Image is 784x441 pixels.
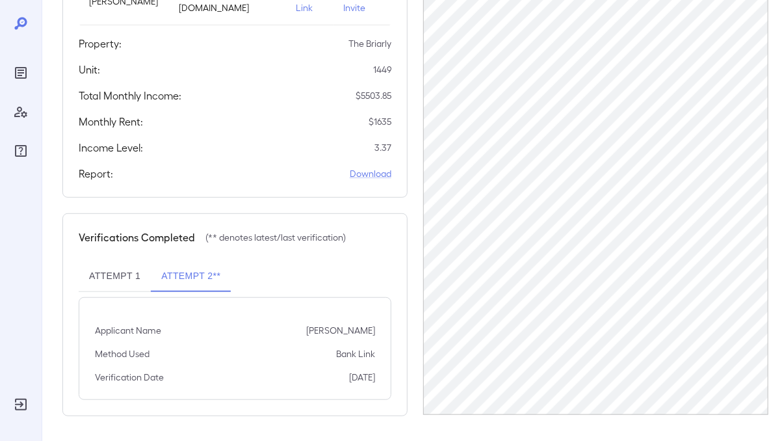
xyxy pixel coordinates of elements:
[79,140,143,155] h5: Income Level:
[373,63,391,76] p: 1449
[79,230,195,245] h5: Verifications Completed
[10,62,31,83] div: Reports
[10,101,31,122] div: Manage Users
[306,324,375,337] p: [PERSON_NAME]
[151,261,231,292] button: Attempt 2**
[374,141,391,154] p: 3.37
[79,114,143,129] h5: Monthly Rent:
[350,167,391,180] a: Download
[95,371,164,384] p: Verification Date
[79,88,181,103] h5: Total Monthly Income:
[349,371,375,384] p: [DATE]
[95,324,161,337] p: Applicant Name
[356,89,391,102] p: $ 5503.85
[369,115,391,128] p: $ 1635
[95,347,150,360] p: Method Used
[79,36,122,51] h5: Property:
[205,231,346,244] p: (** denotes latest/last verification)
[336,347,375,360] p: Bank Link
[10,140,31,161] div: FAQ
[10,394,31,415] div: Log Out
[79,62,100,77] h5: Unit:
[348,37,391,50] p: The Briarly
[79,261,151,292] button: Attempt 1
[79,166,113,181] h5: Report:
